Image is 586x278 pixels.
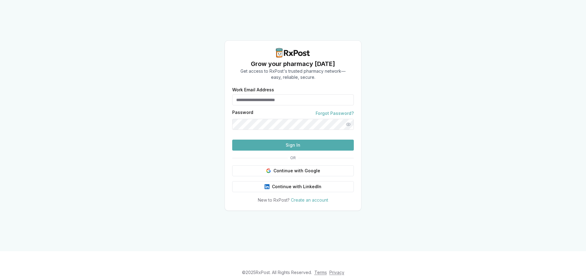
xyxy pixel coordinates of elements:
h1: Grow your pharmacy [DATE] [240,60,346,68]
p: Get access to RxPost's trusted pharmacy network— easy, reliable, secure. [240,68,346,80]
a: Privacy [329,270,344,275]
button: Continue with Google [232,165,354,176]
button: Continue with LinkedIn [232,181,354,192]
button: Show password [343,119,354,130]
a: Terms [314,270,327,275]
a: Forgot Password? [316,110,354,116]
label: Work Email Address [232,88,354,92]
span: New to RxPost? [258,197,290,203]
button: Sign In [232,140,354,151]
img: RxPost Logo [273,48,313,58]
img: LinkedIn [265,184,269,189]
a: Create an account [291,197,328,203]
span: OR [288,155,298,160]
label: Password [232,110,253,116]
img: Google [266,168,271,173]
